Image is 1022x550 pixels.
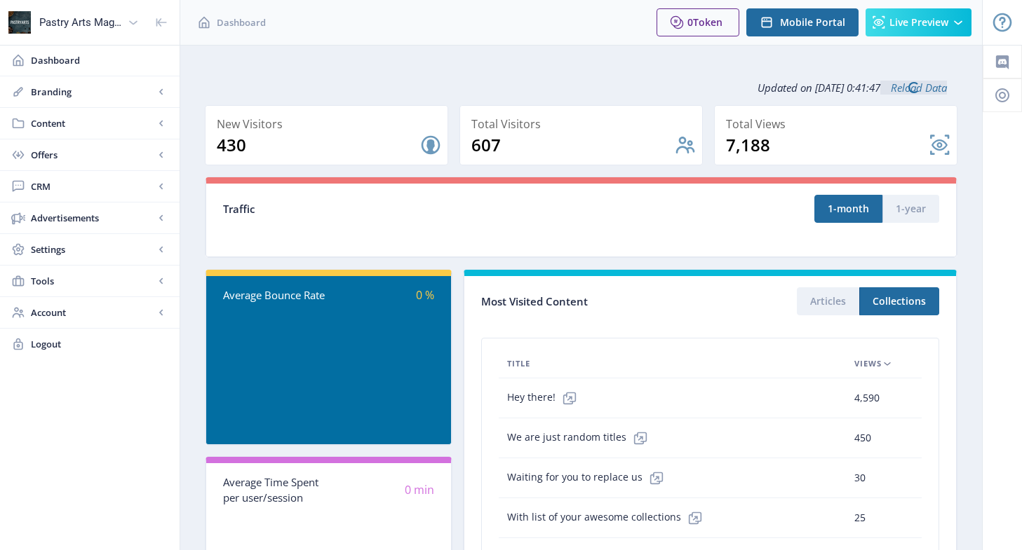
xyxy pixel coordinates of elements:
span: Logout [31,337,168,351]
button: 0Token [657,8,739,36]
img: properties.app_icon.png [8,11,31,34]
span: 25 [854,509,866,526]
span: CRM [31,179,154,193]
span: Settings [31,242,154,256]
button: Live Preview [866,8,971,36]
span: Token [693,15,722,29]
button: Collections [859,287,939,315]
div: Pastry Arts Magazine [39,7,122,38]
span: Dashboard [31,53,168,67]
span: Branding [31,85,154,99]
span: Views [854,355,882,372]
span: Dashboard [217,15,266,29]
div: Total Views [726,114,951,134]
span: Advertisements [31,211,154,225]
a: Reload Data [880,81,947,95]
span: Live Preview [889,17,948,28]
div: Average Time Spent per user/session [223,474,328,506]
span: 30 [854,469,866,486]
span: 4,590 [854,390,880,406]
div: Average Bounce Rate [223,287,328,303]
span: 0 % [416,287,434,303]
div: Total Visitors [471,114,697,134]
span: Content [31,116,154,130]
div: 0 min [328,482,433,498]
span: Tools [31,274,154,288]
span: We are just random titles [507,424,654,452]
button: Mobile Portal [746,8,859,36]
div: 7,188 [726,134,929,156]
button: Articles [797,287,859,315]
span: Hey there! [507,384,584,412]
button: 1-year [882,195,939,223]
div: Updated on [DATE] 0:41:47 [205,70,957,105]
button: 1-month [814,195,882,223]
span: Waiting for you to replace us [507,464,671,492]
span: Account [31,305,154,319]
span: With list of your awesome collections [507,504,709,532]
span: Offers [31,148,154,162]
div: Most Visited Content [481,291,711,312]
span: 450 [854,429,871,446]
div: Traffic [223,201,581,217]
div: 607 [471,134,674,156]
div: 430 [217,134,419,156]
span: Title [507,355,530,372]
div: New Visitors [217,114,442,134]
span: Mobile Portal [780,17,845,28]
